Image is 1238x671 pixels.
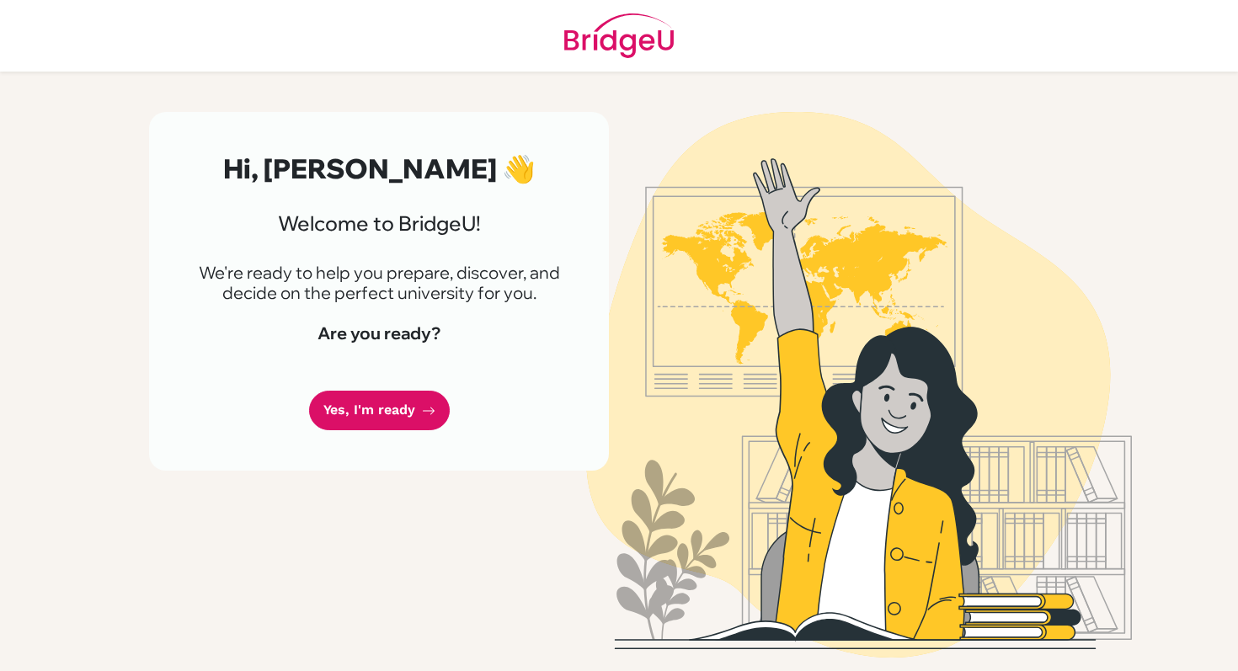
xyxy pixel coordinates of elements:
h3: Welcome to BridgeU! [189,211,568,236]
h2: Hi, [PERSON_NAME] 👋 [189,152,568,184]
p: We're ready to help you prepare, discover, and decide on the perfect university for you. [189,263,568,303]
a: Yes, I'm ready [309,391,450,430]
h4: Are you ready? [189,323,568,343]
